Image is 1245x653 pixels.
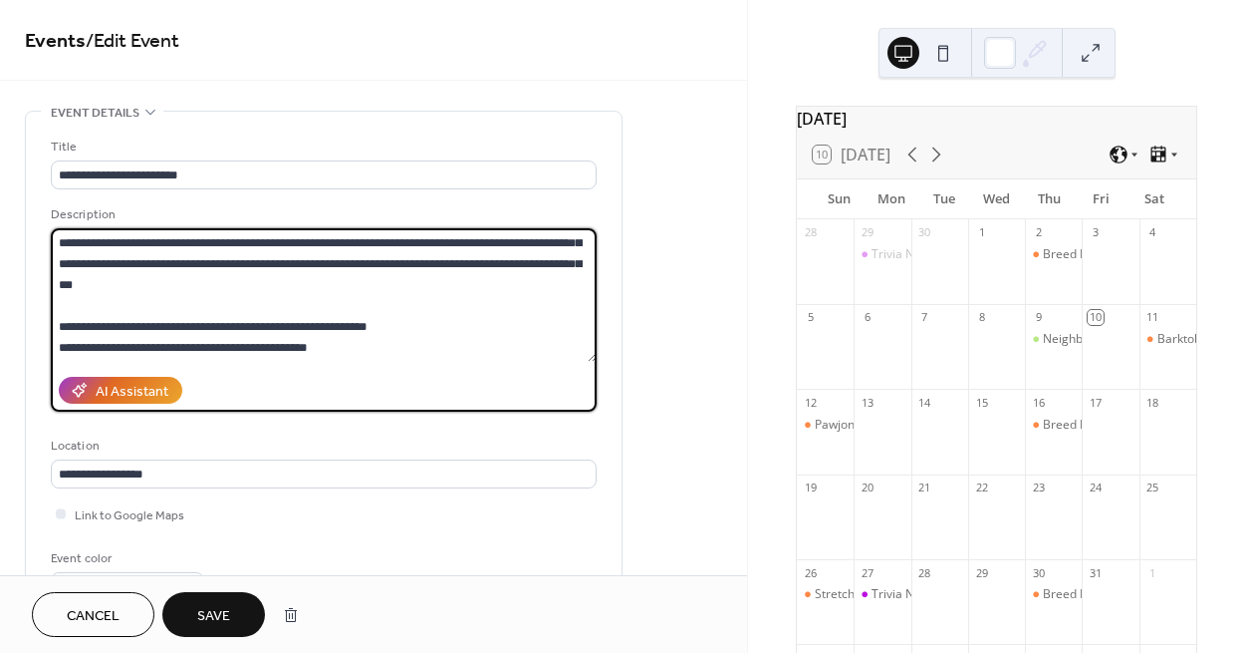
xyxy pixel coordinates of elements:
[1088,225,1103,240] div: 3
[1139,331,1196,348] div: Barktoberfest
[1088,481,1103,495] div: 24
[162,592,265,637] button: Save
[803,565,818,580] div: 26
[1076,179,1128,219] div: Fri
[871,586,935,603] div: Trivia Night
[1157,331,1234,348] div: Barktoberfest
[1025,586,1082,603] div: Breed Meetup: German Shepherds
[854,246,910,263] div: Trivia Night
[1031,395,1046,410] div: 16
[917,225,932,240] div: 30
[67,606,120,627] span: Cancel
[797,586,854,603] div: Stretch @ Fetch
[51,436,593,457] div: Location
[860,395,874,410] div: 13
[813,179,866,219] div: Sun
[51,137,593,158] div: Title
[917,179,970,219] div: Tue
[51,204,593,225] div: Description
[1145,565,1160,580] div: 1
[1088,310,1103,325] div: 10
[75,505,184,526] span: Link to Google Maps
[1088,565,1103,580] div: 31
[866,179,918,219] div: Mon
[1031,225,1046,240] div: 2
[917,481,932,495] div: 21
[1145,310,1160,325] div: 11
[797,417,854,434] div: Pawjong
[974,225,989,240] div: 1
[854,586,910,603] div: Trivia Night
[59,377,182,404] button: AI Assistant
[25,22,86,61] a: Events
[970,179,1023,219] div: Wed
[197,606,230,627] span: Save
[1043,586,1237,603] div: Breed Meetup: German Shepherds
[1088,395,1103,410] div: 17
[1145,395,1160,410] div: 18
[917,310,932,325] div: 7
[1031,565,1046,580] div: 30
[1043,417,1197,434] div: Breed Meetup: Dachshunds
[1023,179,1076,219] div: Thu
[1025,417,1082,434] div: Breed Meetup: Dachshunds
[803,481,818,495] div: 19
[32,592,154,637] button: Cancel
[96,382,168,403] div: AI Assistant
[860,225,874,240] div: 29
[803,395,818,410] div: 12
[860,481,874,495] div: 20
[1025,246,1082,263] div: Breed Meetup: French Bulldogs
[917,565,932,580] div: 28
[917,395,932,410] div: 14
[974,310,989,325] div: 8
[974,565,989,580] div: 29
[860,310,874,325] div: 6
[1145,481,1160,495] div: 25
[1145,225,1160,240] div: 4
[86,22,179,61] span: / Edit Event
[803,225,818,240] div: 28
[803,310,818,325] div: 5
[1043,246,1217,263] div: Breed Meetup: French Bulldogs
[871,246,935,263] div: Trivia Night
[1031,310,1046,325] div: 9
[51,103,139,124] span: Event details
[1025,331,1082,348] div: Neighborhood Happy Hour
[815,586,901,603] div: Stretch @ Fetch
[974,395,989,410] div: 15
[1043,331,1192,348] div: Neighborhood Happy Hour
[974,481,989,495] div: 22
[860,565,874,580] div: 27
[815,417,862,434] div: Pawjong
[1127,179,1180,219] div: Sat
[1031,481,1046,495] div: 23
[51,548,200,569] div: Event color
[797,107,1196,131] div: [DATE]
